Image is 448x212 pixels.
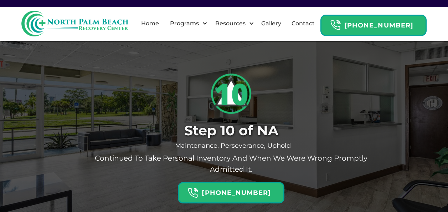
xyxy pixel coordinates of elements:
[257,12,285,35] a: Gallery
[164,12,209,35] div: Programs
[344,21,413,29] strong: [PHONE_NUMBER]
[209,12,256,35] div: Resources
[83,153,379,175] p: Continued to take personal inventory and when we were wrong promptly admitted it.
[83,142,379,149] div: Maintenance, Perseverance, Uphold
[330,20,341,31] img: Header Calendar Icons
[187,187,198,198] img: Header Calendar Icons
[83,123,379,138] h1: Step 10 of NA
[178,178,284,203] a: Header Calendar Icons[PHONE_NUMBER]
[213,19,247,28] div: Resources
[202,189,271,197] strong: [PHONE_NUMBER]
[287,12,319,35] a: Contact
[137,12,163,35] a: Home
[168,19,201,28] div: Programs
[320,11,427,36] a: Header Calendar Icons[PHONE_NUMBER]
